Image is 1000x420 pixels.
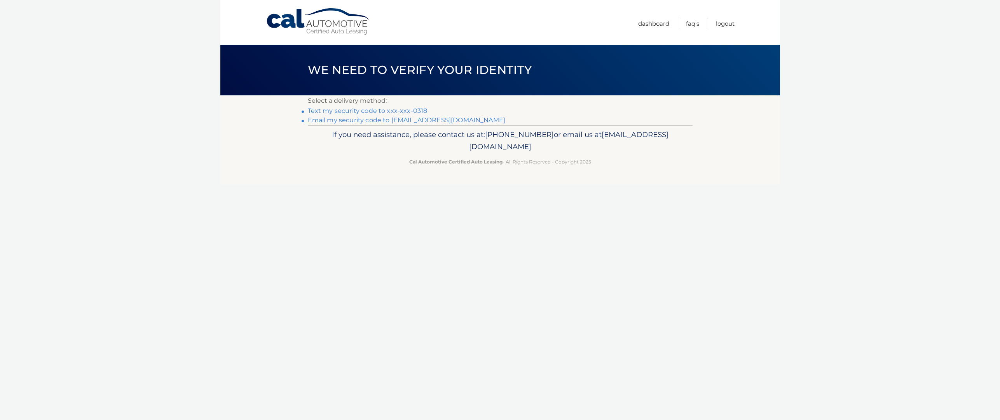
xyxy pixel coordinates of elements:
[308,116,506,124] a: Email my security code to [EMAIL_ADDRESS][DOMAIN_NAME]
[308,107,428,114] a: Text my security code to xxx-xxx-0318
[313,128,688,153] p: If you need assistance, please contact us at: or email us at
[686,17,699,30] a: FAQ's
[409,159,503,165] strong: Cal Automotive Certified Auto Leasing
[266,8,371,35] a: Cal Automotive
[308,63,532,77] span: We need to verify your identity
[313,158,688,166] p: - All Rights Reserved - Copyright 2025
[308,95,693,106] p: Select a delivery method:
[485,130,554,139] span: [PHONE_NUMBER]
[638,17,669,30] a: Dashboard
[716,17,735,30] a: Logout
